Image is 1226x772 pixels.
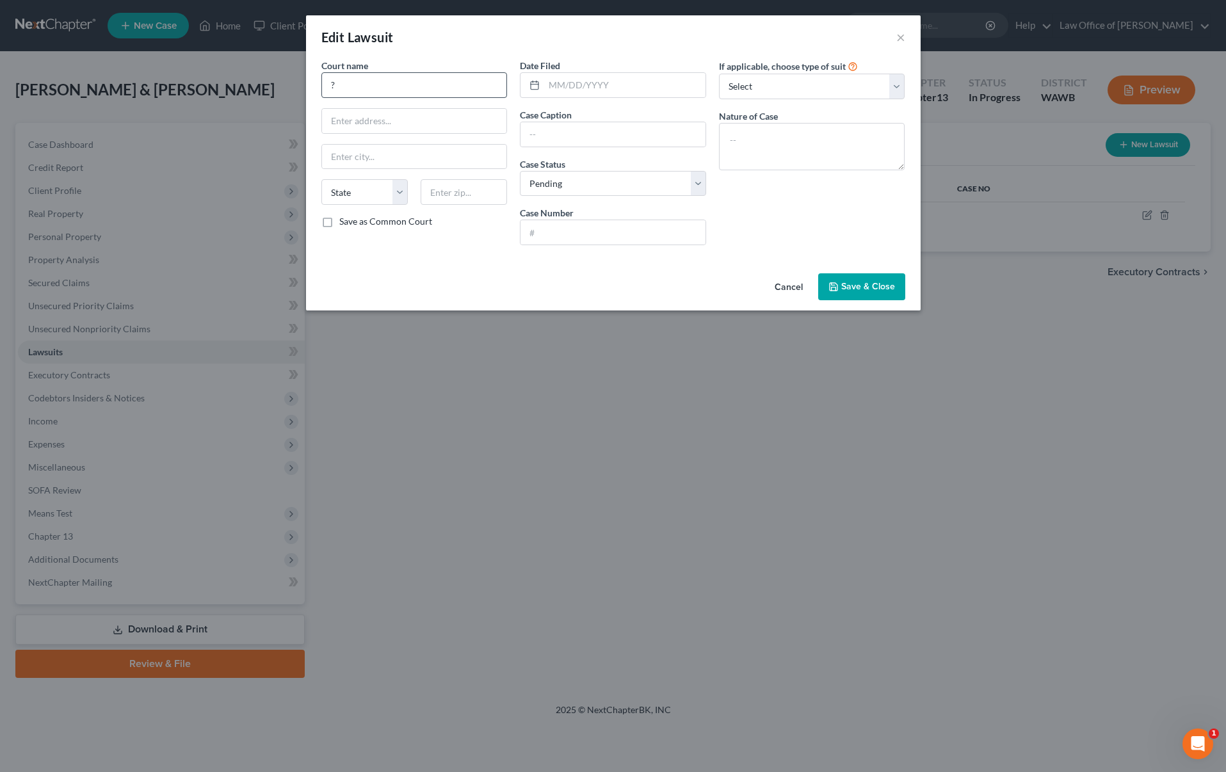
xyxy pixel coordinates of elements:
[719,109,778,123] label: Nature of Case
[348,29,394,45] span: Lawsuit
[1209,728,1219,739] span: 1
[321,29,345,45] span: Edit
[520,108,572,122] label: Case Caption
[421,179,507,205] input: Enter zip...
[321,72,508,98] input: Search court by name...
[841,281,895,292] span: Save & Close
[896,29,905,45] button: ×
[322,145,507,169] input: Enter city...
[544,73,706,97] input: MM/DD/YYYY
[719,60,846,73] label: If applicable, choose type of suit
[520,220,706,245] input: #
[339,215,432,228] label: Save as Common Court
[520,159,565,170] span: Case Status
[520,206,574,220] label: Case Number
[520,122,706,147] input: --
[322,109,507,133] input: Enter address...
[764,275,813,300] button: Cancel
[321,60,368,71] span: Court name
[818,273,905,300] button: Save & Close
[1182,728,1213,759] iframe: Intercom live chat
[520,59,560,72] label: Date Filed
